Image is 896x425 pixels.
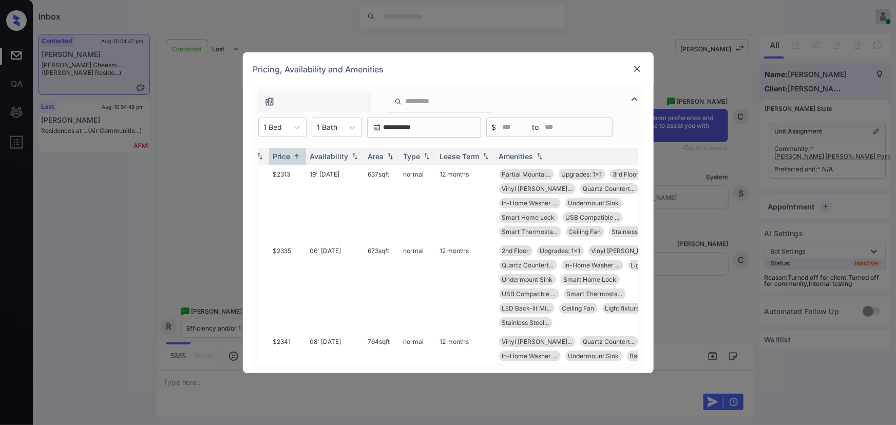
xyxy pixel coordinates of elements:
[502,185,573,192] span: Vinyl [PERSON_NAME]...
[368,152,384,161] div: Area
[350,152,360,160] img: sorting
[502,170,551,178] span: Partial Mountai...
[269,241,306,332] td: $2335
[364,241,399,332] td: 673 sqft
[566,214,620,221] span: USB Compatible ...
[502,214,555,221] span: Smart Home Lock
[502,228,558,236] span: Smart Thermosta...
[273,152,291,161] div: Price
[404,152,421,161] div: Type
[436,332,495,394] td: 12 months
[502,338,573,345] span: Vinyl [PERSON_NAME]...
[565,261,620,269] span: In-Home Washer ...
[502,199,558,207] span: In-Home Washer ...
[264,96,275,107] img: icon-zuma
[243,52,654,86] div: Pricing, Availability and Amenities
[568,352,619,360] span: Undermount Sink
[583,338,635,345] span: Quartz Countert...
[632,64,642,74] img: close
[269,165,306,241] td: $2313
[364,165,399,241] td: 637 sqft
[562,304,595,312] span: Ceiling Fan
[385,152,395,160] img: sorting
[436,241,495,332] td: 12 months
[436,165,495,241] td: 12 months
[292,152,302,160] img: sorting
[630,352,654,360] span: Balcony
[567,290,623,298] span: Smart Thermosta...
[502,319,549,326] span: Stainless Steel...
[540,247,581,255] span: Upgrades: 1x1
[440,152,480,161] div: Lease Term
[492,122,497,133] span: $
[532,122,539,133] span: to
[502,304,551,312] span: LED Back-lit Mi...
[631,261,673,269] span: Light Cabinets
[562,170,602,178] span: Upgrades: 1x1
[502,261,554,269] span: Quartz Countert...
[499,152,533,161] div: Amenities
[605,304,650,312] span: Light fixtures ...
[306,332,364,394] td: 08' [DATE]
[613,170,639,178] span: 3rd Floor
[502,247,529,255] span: 2nd Floor
[394,97,402,106] img: icon-zuma
[481,152,491,160] img: sorting
[269,332,306,394] td: $2341
[628,93,641,105] img: icon-zuma
[569,228,601,236] span: Ceiling Fan
[535,152,545,160] img: sorting
[568,199,619,207] span: Undermount Sink
[502,290,556,298] span: USB Compatible ...
[592,247,662,255] span: Vinyl [PERSON_NAME]...
[306,241,364,332] td: 06' [DATE]
[399,332,436,394] td: normal
[399,241,436,332] td: normal
[306,165,364,241] td: 19' [DATE]
[364,332,399,394] td: 764 sqft
[564,276,617,283] span: Smart Home Lock
[399,165,436,241] td: normal
[422,152,432,160] img: sorting
[502,276,553,283] span: Undermount Sink
[612,228,659,236] span: Stainless Steel...
[583,185,635,192] span: Quartz Countert...
[502,352,558,360] span: In-Home Washer ...
[255,152,265,160] img: sorting
[310,152,349,161] div: Availability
